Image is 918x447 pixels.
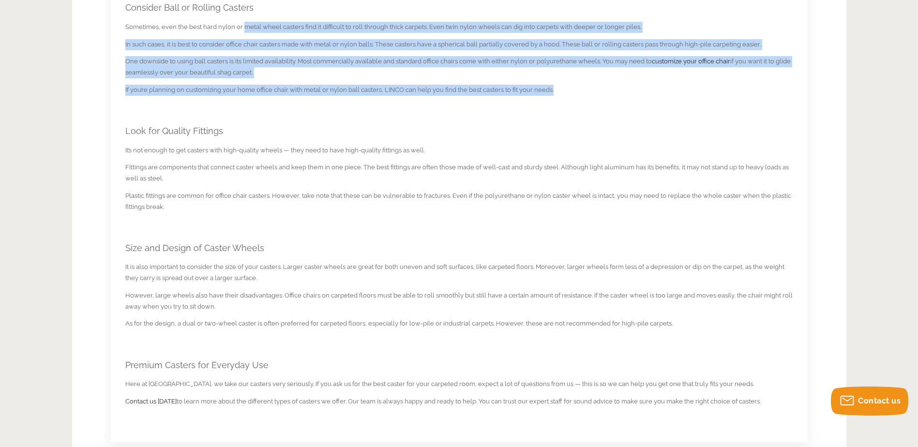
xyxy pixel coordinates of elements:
[652,58,730,65] a: customize your office chair
[125,318,793,329] p: As for the design, a dual or two-wheel caster is often preferred for carpeted floors, especially ...
[125,22,793,33] p: Sometimes, even the best hard nylon or metal wheel casters find it difficult to roll through thic...
[125,191,793,213] p: Plastic fittings are common for office chair casters. However, take note that these can be vulner...
[125,162,793,184] p: Fittings are components that connect caster wheels and keep them in one piece. The best fittings ...
[125,290,793,313] p: However, large wheels also have their disadvantages. Office chairs on carpeted floors must be abl...
[125,243,264,253] span: Size and Design of Caster Wheels
[831,387,908,416] button: Contact us
[858,396,901,405] span: Contact us
[125,398,177,405] a: Contact us [DATE]
[125,126,223,136] span: Look for Quality Fittings
[125,2,254,13] span: Consider Ball or Rolling Casters
[125,85,793,96] p: If you’re planning on customizing your home office chair with metal or nylon ball casters, LINCO ...
[125,262,793,284] p: It is also important to consider the size of your casters. Larger caster wheels are great for bot...
[125,145,793,156] p: It’s not enough to get casters with high-quality wheels — they need to have high-quality fittings...
[125,56,793,78] p: One downside to using ball casters is its limited availability. Most commercially available and s...
[125,360,269,370] span: Premium Casters for Everyday Use
[125,39,793,50] p: In such cases, it is best to consider office chair casters made with metal or nylon balls. These ...
[125,396,793,407] p: to learn more about the different types of casters we offer. Our team is always happy and ready t...
[125,379,793,390] p: Here at [GEOGRAPHIC_DATA], we take our casters very seriously. If you ask us for the best caster ...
